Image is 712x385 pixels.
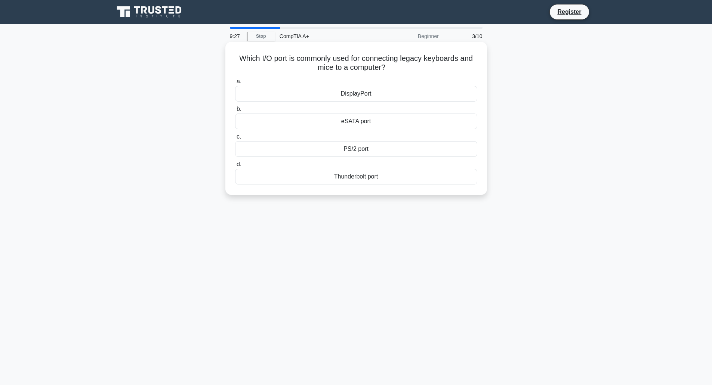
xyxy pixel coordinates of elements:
[378,29,443,44] div: Beginner
[553,7,586,16] a: Register
[235,141,477,157] div: PS/2 port
[237,78,241,84] span: a.
[235,169,477,184] div: Thunderbolt port
[235,86,477,102] div: DisplayPort
[234,54,478,72] h5: Which I/O port is commonly used for connecting legacy keyboards and mice to a computer?
[225,29,247,44] div: 9:27
[275,29,378,44] div: CompTIA A+
[237,133,241,140] span: c.
[235,114,477,129] div: eSATA port
[237,106,241,112] span: b.
[237,161,241,167] span: d.
[443,29,487,44] div: 3/10
[247,32,275,41] a: Stop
